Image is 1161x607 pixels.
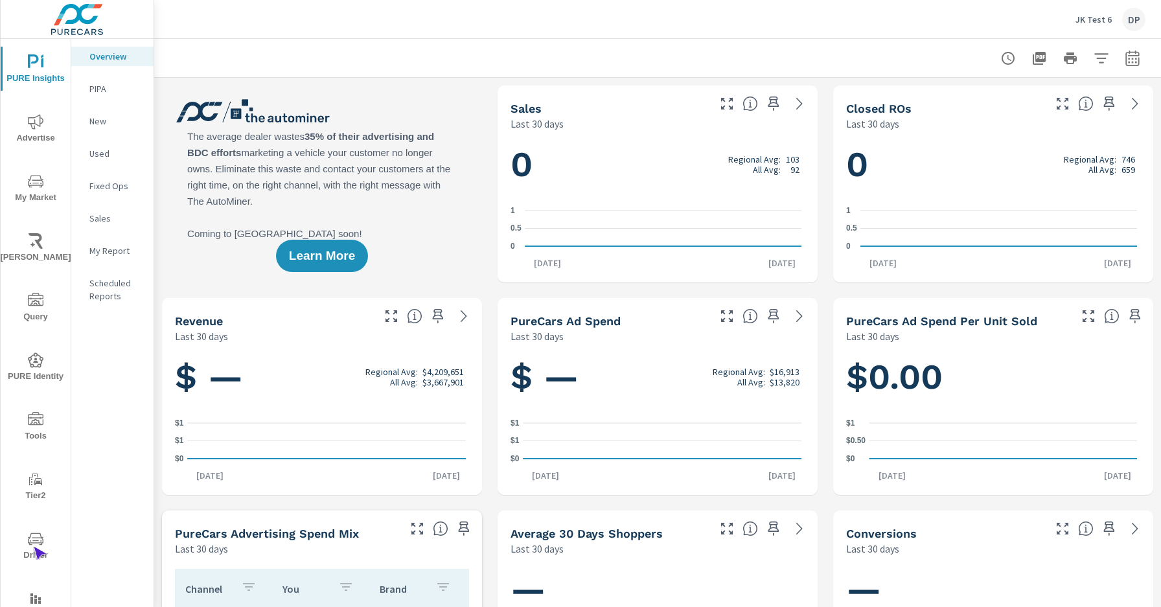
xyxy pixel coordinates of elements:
text: 0 [846,242,851,251]
p: [DATE] [759,469,805,482]
div: Overview [71,47,154,66]
div: New [71,111,154,131]
p: Used [89,147,143,160]
button: "Export Report to PDF" [1026,45,1052,71]
a: See more details in report [1125,518,1145,539]
p: Last 30 days [846,328,899,344]
span: Total sales revenue over the selected date range. [Source: This data is sourced from the dealer’s... [407,308,422,324]
h5: PureCars Advertising Spend Mix [175,527,359,540]
span: Save this to your personalized report [763,93,784,114]
span: Learn More [289,250,355,262]
span: Driver [5,531,67,563]
span: Number of vehicles sold by the dealership over the selected date range. [Source: This data is sou... [742,96,758,111]
p: Scheduled Reports [89,277,143,303]
div: PIPA [71,79,154,98]
p: Last 30 days [846,116,899,132]
button: Learn More [276,240,368,272]
div: DP [1122,8,1145,31]
p: PIPA [89,82,143,95]
span: Save this to your personalized report [1099,93,1120,114]
h5: Sales [511,102,542,115]
p: JK Test 6 [1075,14,1112,25]
p: New [89,115,143,128]
span: The number of dealer-specified goals completed by a visitor. [Source: This data is provided by th... [1078,521,1094,536]
p: Last 30 days [511,116,564,132]
p: $3,667,901 [422,377,464,387]
a: See more details in report [789,518,810,539]
button: Make Fullscreen [1052,93,1073,114]
p: [DATE] [1095,469,1140,482]
span: My Market [5,174,67,205]
h5: Closed ROs [846,102,912,115]
button: Make Fullscreen [407,518,428,539]
p: [DATE] [187,469,233,482]
p: [DATE] [424,469,469,482]
span: Tools [5,412,67,444]
span: Save this to your personalized report [1099,518,1120,539]
h1: 0 [846,143,1140,187]
p: $16,913 [770,367,799,377]
h1: $ — [175,355,469,399]
span: PURE Insights [5,54,67,86]
button: Make Fullscreen [717,518,737,539]
h1: $ — [511,355,805,399]
span: Save this to your personalized report [763,518,784,539]
p: [DATE] [525,257,570,269]
text: $1 [846,418,855,428]
h5: PureCars Ad Spend [511,314,621,328]
p: Fixed Ops [89,179,143,192]
p: Overview [89,50,143,63]
text: $0 [175,454,184,463]
h5: Average 30 Days Shoppers [511,527,663,540]
p: Last 30 days [175,541,228,556]
span: Advertise [5,114,67,146]
h1: 0 [511,143,805,187]
button: Make Fullscreen [717,306,737,326]
div: My Report [71,241,154,260]
button: Print Report [1057,45,1083,71]
p: Last 30 days [511,328,564,344]
p: [DATE] [1095,257,1140,269]
button: Make Fullscreen [717,93,737,114]
h1: $0.00 [846,355,1140,399]
span: Save this to your personalized report [454,518,474,539]
p: All Avg: [737,377,765,387]
text: $1 [511,418,520,428]
text: $0.50 [846,437,866,446]
span: Total cost of media for all PureCars channels for the selected dealership group over the selected... [742,308,758,324]
div: Sales [71,209,154,228]
p: 746 [1121,154,1135,165]
text: 0.5 [846,224,857,233]
p: Channel [185,582,231,595]
div: Fixed Ops [71,176,154,196]
text: 0.5 [511,224,522,233]
text: 1 [846,206,851,215]
span: Tier2 [5,472,67,503]
span: Save this to your personalized report [763,306,784,326]
span: Average cost of advertising per each vehicle sold at the dealer over the selected date range. The... [1104,308,1120,324]
p: $4,209,651 [422,367,464,377]
text: $1 [511,437,520,446]
button: Make Fullscreen [1078,306,1099,326]
p: Regional Avg: [713,367,765,377]
span: Query [5,293,67,325]
p: Last 30 days [175,328,228,344]
p: Regional Avg: [728,154,781,165]
span: A rolling 30 day total of daily Shoppers on the dealership website, averaged over the selected da... [742,521,758,536]
p: My Report [89,244,143,257]
p: All Avg: [1088,165,1116,175]
text: $1 [175,437,184,446]
p: Last 30 days [511,541,564,556]
p: [DATE] [860,257,906,269]
div: Scheduled Reports [71,273,154,306]
p: Sales [89,212,143,225]
p: [DATE] [869,469,915,482]
a: See more details in report [1125,93,1145,114]
button: Make Fullscreen [381,306,402,326]
p: Brand [380,582,425,595]
h5: PureCars Ad Spend Per Unit Sold [846,314,1037,328]
p: 103 [786,154,799,165]
p: All Avg: [753,165,781,175]
p: You [282,582,328,595]
a: See more details in report [454,306,474,326]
